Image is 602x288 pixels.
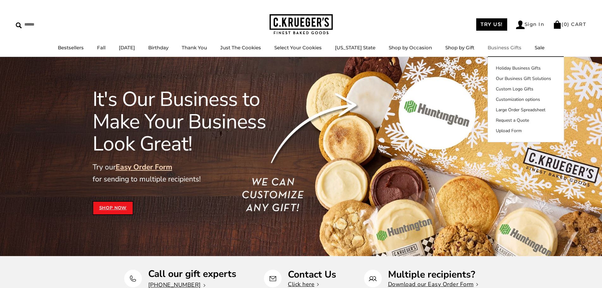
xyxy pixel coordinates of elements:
img: Multiple recipients? [369,275,377,283]
a: Birthday [148,45,168,51]
a: Sign In [516,21,544,29]
p: Contact Us [288,270,336,279]
a: TRY US! [476,18,507,31]
a: Fall [97,45,106,51]
a: Sale [535,45,544,51]
a: Click here [288,280,319,288]
img: Call our gift experts [129,275,137,283]
span: 0 [564,21,568,27]
img: Account [516,21,525,29]
img: Bag [553,21,562,29]
a: (0) CART [553,21,586,27]
a: Our Business Gift Solutions [488,75,564,82]
a: Easy Order Form [116,162,172,172]
p: Multiple recipients? [388,270,478,279]
a: Shop Now [93,201,134,215]
p: Call our gift experts [148,269,236,279]
a: [US_STATE] State [335,45,375,51]
a: Large Order Spreadsheet [488,107,564,113]
img: C.KRUEGER'S [270,14,333,35]
a: Bestsellers [58,45,84,51]
a: Holiday Business Gifts [488,65,564,71]
a: Download our Easy Order Form [388,280,478,288]
img: Search [16,22,22,28]
a: Request a Quote [488,117,564,124]
a: Thank You [182,45,207,51]
input: Search [16,20,91,29]
a: Shop by Gift [445,45,474,51]
a: Business Gifts [488,45,521,51]
a: Customization options [488,96,564,103]
img: Contact Us [269,275,277,283]
h1: It's Our Business to Make Your Business Look Great! [93,88,294,155]
a: Select Your Cookies [274,45,322,51]
a: Upload Form [488,127,564,134]
a: [DATE] [119,45,135,51]
a: Custom Logo Gifts [488,86,564,92]
a: Shop by Occasion [389,45,432,51]
a: Just The Cookies [220,45,261,51]
p: Try our for sending to multiple recipients! [93,161,294,185]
